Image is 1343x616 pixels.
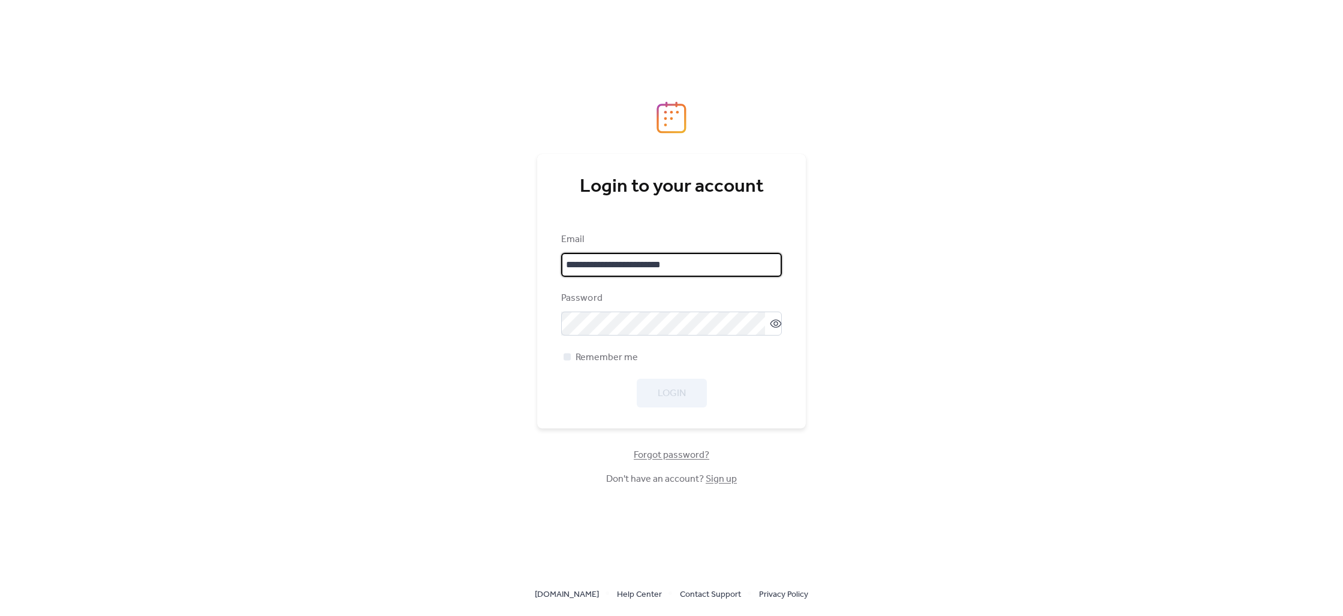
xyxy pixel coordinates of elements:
[617,588,662,602] span: Help Center
[561,175,782,199] div: Login to your account
[657,101,686,134] img: logo
[634,448,709,463] span: Forgot password?
[606,472,737,487] span: Don't have an account?
[535,588,599,602] span: [DOMAIN_NAME]
[561,291,779,306] div: Password
[759,587,808,602] a: Privacy Policy
[759,588,808,602] span: Privacy Policy
[634,452,709,458] a: Forgot password?
[561,232,779,247] div: Email
[535,587,599,602] a: [DOMAIN_NAME]
[576,351,638,365] span: Remember me
[680,587,741,602] a: Contact Support
[617,587,662,602] a: Help Center
[680,588,741,602] span: Contact Support
[706,470,737,488] a: Sign up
